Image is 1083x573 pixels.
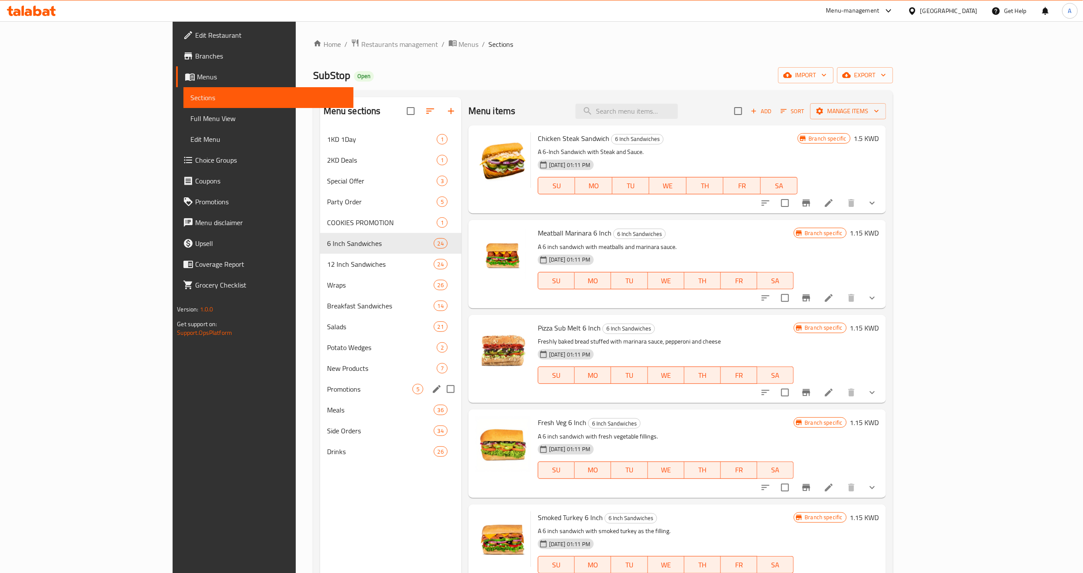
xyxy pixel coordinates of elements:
span: Select section [729,102,747,120]
span: Upsell [195,238,347,249]
button: show more [862,382,883,403]
span: MO [578,464,608,476]
button: MO [575,272,611,289]
span: Coverage Report [195,259,347,269]
span: Wraps [327,280,434,290]
div: COOKIES PROMOTION1 [320,212,461,233]
span: Coupons [195,176,347,186]
h6: 1.5 KWD [854,132,879,144]
span: Smoked Turkey 6 Inch [538,511,603,524]
span: TU [615,559,644,571]
div: items [412,384,423,394]
p: A 6 inch sandwich with fresh vegetable fillings. [538,431,794,442]
span: Grocery Checklist [195,280,347,290]
div: 1KD 1Day1 [320,129,461,150]
span: MO [578,559,608,571]
span: 1 [437,135,447,144]
span: [DATE] 01:11 PM [546,161,594,169]
h2: Menu items [468,105,516,118]
span: Choice Groups [195,155,347,165]
span: FR [724,464,754,476]
span: Full Menu View [190,113,347,124]
button: Sort [779,105,807,118]
span: New Products [327,363,437,373]
span: Manage items [817,106,879,117]
span: 24 [434,260,447,268]
div: Menu-management [826,6,880,16]
span: WE [651,275,681,287]
p: Freshly baked bread stuffed with marinara sauce, pepperoni and cheese [538,336,794,347]
span: 5 [437,198,447,206]
span: import [785,70,827,81]
div: Breakfast Sandwiches14 [320,295,461,316]
div: New Products7 [320,358,461,379]
div: items [437,363,448,373]
button: WE [648,462,684,479]
span: [DATE] 01:11 PM [546,445,594,453]
a: Edit menu item [824,293,834,303]
button: FR [721,367,757,384]
span: SA [764,180,795,192]
span: Select to update [776,194,794,212]
span: MO [579,180,609,192]
span: 14 [434,302,447,310]
span: Sections [190,92,347,103]
a: Choice Groups [176,150,353,170]
button: delete [841,382,862,403]
div: items [437,176,448,186]
p: A 6 inch sandwich with smoked turkey as the filling. [538,526,794,537]
span: 6 Inch Sandwiches [589,419,640,429]
span: 6 Inch Sandwiches [612,134,663,144]
img: Pizza Sub Melt 6 Inch [475,322,531,377]
span: SU [542,369,571,382]
button: Add section [441,101,461,121]
span: 26 [434,281,447,289]
span: Side Orders [327,426,434,436]
span: TU [616,180,646,192]
div: 6 Inch Sandwiches [605,513,657,524]
span: Add item [747,105,775,118]
span: 6 Inch Sandwiches [327,238,434,249]
div: Breakfast Sandwiches [327,301,434,311]
span: Meals [327,405,434,415]
span: Promotions [195,196,347,207]
button: SA [761,177,798,194]
span: Branch specific [801,419,846,427]
span: 34 [434,427,447,435]
h6: 1.15 KWD [850,322,879,334]
span: SA [761,275,790,287]
button: show more [862,288,883,308]
span: 2KD Deals [327,155,437,165]
h6: 1.15 KWD [850,227,879,239]
a: Menus [448,39,479,50]
span: 1KD 1Day [327,134,437,144]
button: Branch-specific-item [796,477,817,498]
span: Sort [781,106,805,116]
div: items [434,405,448,415]
span: Potato Wedges [327,342,437,353]
span: Branch specific [805,134,850,143]
button: TH [684,367,721,384]
div: items [437,196,448,207]
button: TH [684,462,721,479]
span: TU [615,369,644,382]
span: TU [615,464,644,476]
span: Promotions [327,384,412,394]
span: Restaurants management [361,39,438,49]
span: Salads [327,321,434,332]
span: WE [651,559,681,571]
span: 12 Inch Sandwiches [327,259,434,269]
span: Branch specific [801,229,846,237]
span: Open [354,72,374,80]
div: Wraps26 [320,275,461,295]
button: TU [611,367,648,384]
span: Branch specific [801,324,846,332]
div: 6 Inch Sandwiches [613,229,666,239]
button: sort-choices [755,288,776,308]
button: WE [649,177,687,194]
div: Special Offer3 [320,170,461,191]
span: Sort items [775,105,810,118]
span: 6 Inch Sandwiches [614,229,665,239]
